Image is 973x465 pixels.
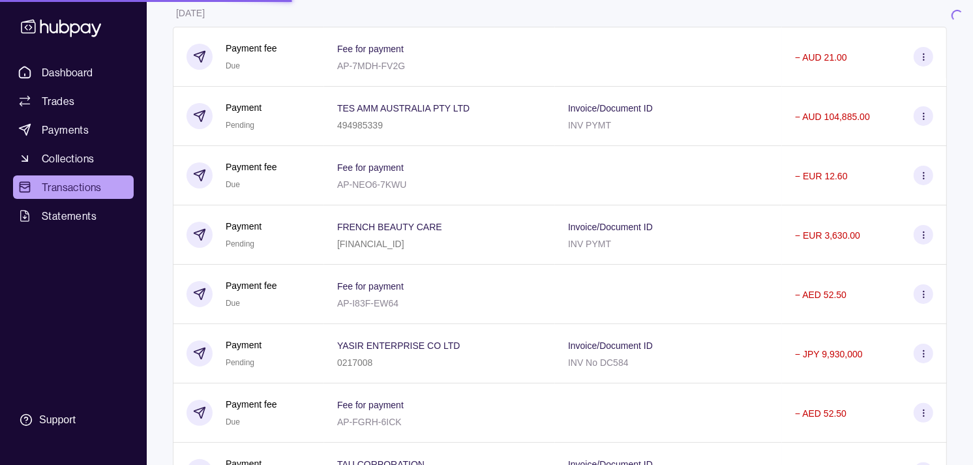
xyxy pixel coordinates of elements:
[568,103,653,113] p: Invoice/Document ID
[226,121,254,130] span: Pending
[226,417,240,427] span: Due
[795,171,848,181] p: − EUR 12.60
[795,408,846,419] p: − AED 52.50
[337,281,404,292] p: Fee for payment
[226,160,277,174] p: Payment fee
[568,239,611,249] p: INV PYMT
[13,118,134,142] a: Payments
[42,151,94,166] span: Collections
[42,122,89,138] span: Payments
[13,61,134,84] a: Dashboard
[795,52,847,63] p: − AUD 21.00
[337,44,404,54] p: Fee for payment
[226,299,240,308] span: Due
[42,65,93,80] span: Dashboard
[42,93,74,109] span: Trades
[226,219,262,233] p: Payment
[795,112,870,122] p: − AUD 104,885.00
[226,180,240,189] span: Due
[337,417,402,427] p: AP-FGRH-6ICK
[337,120,383,130] p: 494985339
[337,357,373,368] p: 0217008
[226,358,254,367] span: Pending
[795,290,846,300] p: − AED 52.50
[176,8,205,18] p: [DATE]
[226,239,254,248] span: Pending
[337,162,404,173] p: Fee for payment
[568,222,653,232] p: Invoice/Document ID
[226,338,262,352] p: Payment
[13,204,134,228] a: Statements
[337,103,470,113] p: TES AMM AUSTRALIA PTY LTD
[226,61,240,70] span: Due
[795,349,863,359] p: − JPY 9,930,000
[337,400,404,410] p: Fee for payment
[568,357,629,368] p: INV No DC584
[226,100,262,115] p: Payment
[42,208,97,224] span: Statements
[13,175,134,199] a: Transactions
[226,397,277,412] p: Payment fee
[42,179,102,195] span: Transactions
[39,413,76,427] div: Support
[226,41,277,55] p: Payment fee
[337,298,398,308] p: AP-I83F-EW64
[13,89,134,113] a: Trades
[13,147,134,170] a: Collections
[568,340,653,351] p: Invoice/Document ID
[568,120,611,130] p: INV PYMT
[337,239,404,249] p: [FINANCIAL_ID]
[13,406,134,434] a: Support
[226,278,277,293] p: Payment fee
[337,340,460,351] p: YASIR ENTERPRISE CO LTD
[795,230,860,241] p: − EUR 3,630.00
[337,179,407,190] p: AP-NEO6-7KWU
[337,61,405,71] p: AP-7MDH-FV2G
[337,222,442,232] p: FRENCH BEAUTY CARE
